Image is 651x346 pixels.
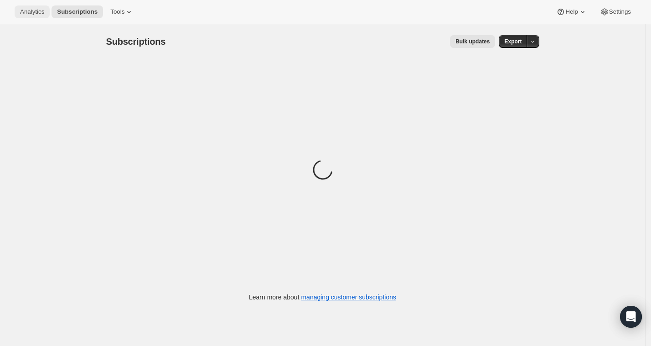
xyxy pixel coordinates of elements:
button: Analytics [15,5,50,18]
p: Learn more about [249,293,396,302]
button: Subscriptions [52,5,103,18]
span: Help [565,8,578,16]
span: Subscriptions [57,8,98,16]
button: Settings [594,5,636,18]
span: Bulk updates [455,38,490,45]
button: Bulk updates [450,35,495,48]
span: Tools [110,8,124,16]
span: Analytics [20,8,44,16]
span: Settings [609,8,631,16]
span: Subscriptions [106,37,166,47]
div: Open Intercom Messenger [620,306,642,328]
button: Help [551,5,592,18]
span: Export [504,38,522,45]
button: Tools [105,5,139,18]
button: Export [499,35,527,48]
a: managing customer subscriptions [301,294,396,301]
